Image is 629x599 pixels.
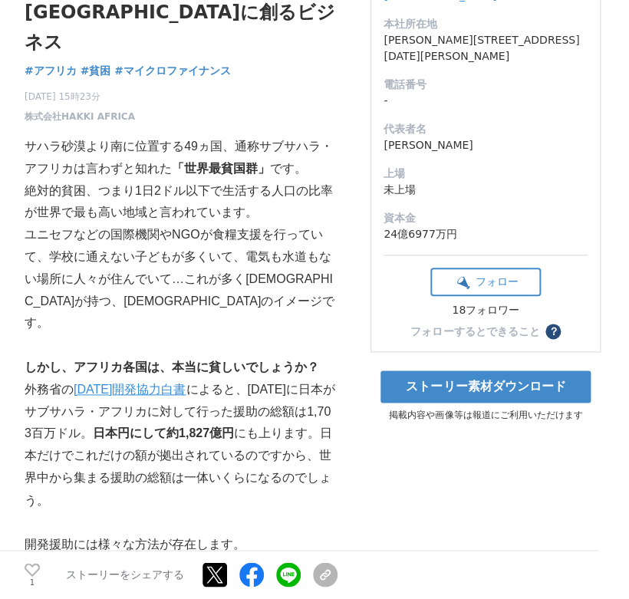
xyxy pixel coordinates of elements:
p: 外務省の によると、[DATE]に日本がサブサハラ・アフリカに対して行った援助の総額は1,703百万ドル。 にも上ります。日本だけでこれだけの額が拠出されているのですから、世界中から集まる援助の... [25,379,338,512]
strong: 「世界最貧国群」 [172,162,270,175]
button: ？ [545,324,561,339]
dt: 上場 [384,166,588,182]
p: ストーリーをシェアする [66,568,184,582]
dd: [PERSON_NAME] [384,137,588,153]
p: 絶対的貧困、つまり1日2ドル以下で生活する人口の比率が世界で最も高い地域と言われています。 [25,180,338,225]
dd: [PERSON_NAME][STREET_ADDRESS][DATE][PERSON_NAME] [384,32,588,64]
p: ユニセフなどの国際機関やNGOが食糧支援を行っていて、学校に通えない子どもが多くいて、電気も水道もない場所に人々が住んでいて…これが多く[DEMOGRAPHIC_DATA]が持つ、[DEMOGR... [25,224,338,334]
dt: 本社所在地 [384,16,588,32]
a: #アフリカ [25,63,77,79]
button: フォロー [430,268,541,296]
dt: 資本金 [384,210,588,226]
span: [DATE] 15時23分 [25,90,135,104]
span: #貧困 [81,64,111,77]
a: [DATE]開発協力白書 [74,383,186,396]
p: 1 [25,578,40,586]
a: #マイクロファイナンス [114,63,231,79]
dd: 24億6977万円 [384,226,588,242]
a: #貧困 [81,63,111,79]
span: #マイクロファイナンス [114,64,231,77]
div: 18フォロワー [430,304,541,318]
a: 株式会社HAKKI AFRICA [25,110,135,123]
strong: しかし、アフリカ各国は、本当に貧しいでしょうか？ [25,360,319,374]
span: ？ [548,326,558,337]
a: ストーリー素材ダウンロード [380,370,591,403]
div: フォローするとできること [410,326,539,337]
span: #アフリカ [25,64,77,77]
dd: 未上場 [384,182,588,198]
strong: 日本円にして約1,827億円 [93,426,234,439]
p: サハラ砂漠より南に位置する49ヵ国、通称サブサハラ・アフリカは言わずと知れた です。 [25,136,338,180]
dt: 電話番号 [384,77,588,93]
p: 掲載内容や画像等は報道にご利用いただけます [370,409,601,422]
dd: - [384,93,588,109]
dt: 代表者名 [384,121,588,137]
p: 開発援助には様々な方法が存在します。 [25,533,338,555]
